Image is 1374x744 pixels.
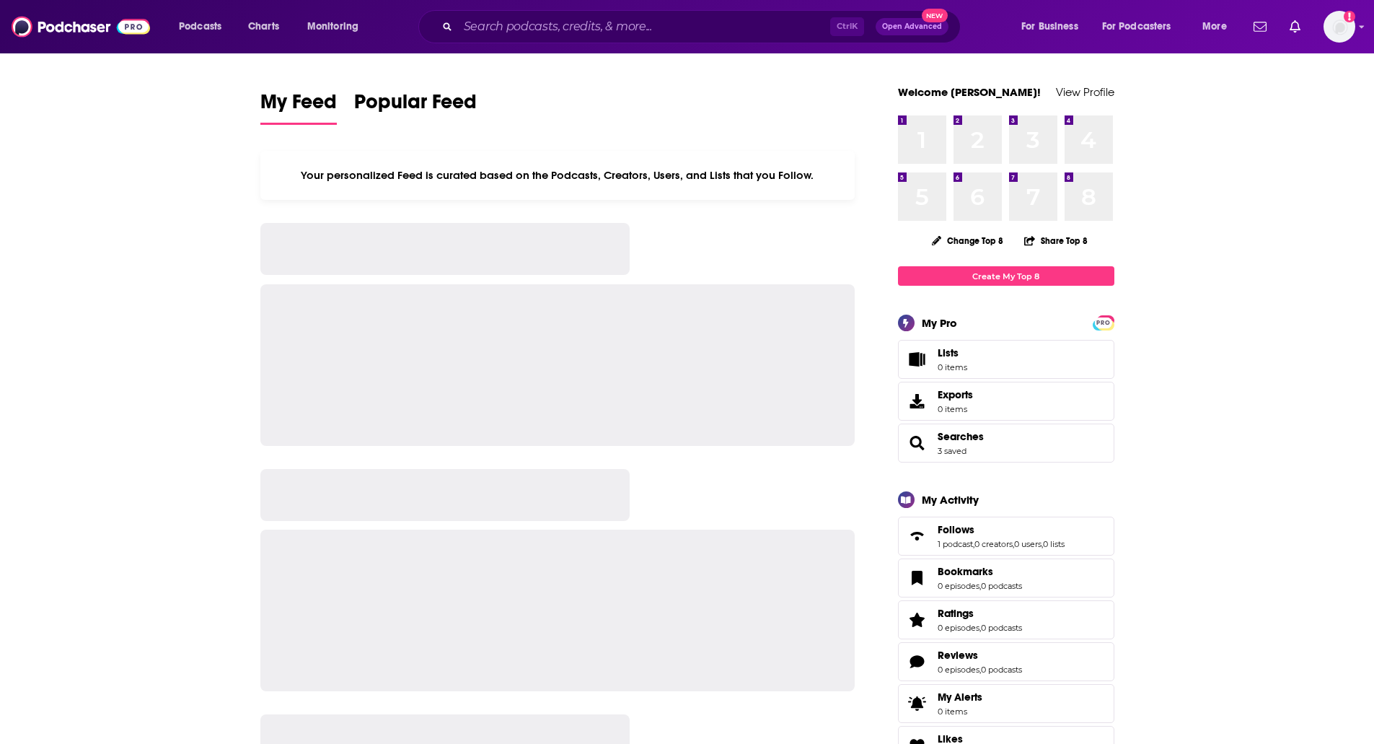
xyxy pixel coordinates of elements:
[1324,11,1355,43] button: Show profile menu
[903,568,932,588] a: Bookmarks
[903,391,932,411] span: Exports
[922,493,979,507] div: My Activity
[938,565,993,578] span: Bookmarks
[1056,85,1114,99] a: View Profile
[1014,539,1041,549] a: 0 users
[981,665,1022,675] a: 0 podcasts
[354,89,477,123] span: Popular Feed
[938,565,1022,578] a: Bookmarks
[938,346,959,359] span: Lists
[898,382,1114,421] a: Exports
[938,388,973,401] span: Exports
[981,623,1022,633] a: 0 podcasts
[898,600,1114,639] span: Ratings
[1041,539,1043,549] span: ,
[1102,17,1171,37] span: For Podcasters
[260,151,855,200] div: Your personalized Feed is curated based on the Podcasts, Creators, Users, and Lists that you Follow.
[922,9,948,22] span: New
[938,523,1065,536] a: Follows
[354,89,477,125] a: Popular Feed
[307,17,358,37] span: Monitoring
[876,18,948,35] button: Open AdvancedNew
[898,85,1041,99] a: Welcome [PERSON_NAME]!
[981,581,1022,591] a: 0 podcasts
[1324,11,1355,43] img: User Profile
[1192,15,1245,38] button: open menu
[458,15,830,38] input: Search podcasts, credits, & more...
[1284,14,1306,39] a: Show notifications dropdown
[1013,539,1014,549] span: ,
[432,10,974,43] div: Search podcasts, credits, & more...
[973,539,974,549] span: ,
[938,404,973,414] span: 0 items
[938,623,979,633] a: 0 episodes
[979,623,981,633] span: ,
[1011,15,1096,38] button: open menu
[903,349,932,369] span: Lists
[938,539,973,549] a: 1 podcast
[1043,539,1065,549] a: 0 lists
[903,693,932,714] span: My Alerts
[898,424,1114,463] span: Searches
[938,523,974,536] span: Follows
[830,17,864,36] span: Ctrl K
[938,665,979,675] a: 0 episodes
[903,433,932,453] a: Searches
[903,610,932,630] a: Ratings
[1093,15,1192,38] button: open menu
[938,691,982,704] span: My Alerts
[903,526,932,546] a: Follows
[1248,14,1272,39] a: Show notifications dropdown
[938,649,1022,662] a: Reviews
[12,13,150,40] img: Podchaser - Follow, Share and Rate Podcasts
[974,539,1013,549] a: 0 creators
[938,446,966,456] a: 3 saved
[898,559,1114,598] span: Bookmarks
[260,89,337,125] a: My Feed
[179,17,221,37] span: Podcasts
[938,607,1022,620] a: Ratings
[979,665,981,675] span: ,
[938,362,967,372] span: 0 items
[882,23,942,30] span: Open Advanced
[1202,17,1227,37] span: More
[923,232,1013,250] button: Change Top 8
[239,15,288,38] a: Charts
[1023,227,1088,255] button: Share Top 8
[898,642,1114,681] span: Reviews
[297,15,377,38] button: open menu
[898,684,1114,723] a: My Alerts
[260,89,337,123] span: My Feed
[248,17,279,37] span: Charts
[1344,11,1355,22] svg: Add a profile image
[938,430,984,443] a: Searches
[1095,317,1112,328] a: PRO
[938,607,974,620] span: Ratings
[169,15,240,38] button: open menu
[903,652,932,672] a: Reviews
[898,517,1114,556] span: Follows
[938,581,979,591] a: 0 episodes
[979,581,981,591] span: ,
[898,340,1114,379] a: Lists
[938,649,978,662] span: Reviews
[1324,11,1355,43] span: Logged in as RobLouis
[898,266,1114,286] a: Create My Top 8
[922,316,957,330] div: My Pro
[1021,17,1078,37] span: For Business
[938,346,967,359] span: Lists
[938,706,982,717] span: 0 items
